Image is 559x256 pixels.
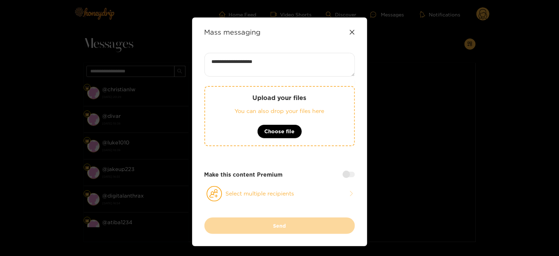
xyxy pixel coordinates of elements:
[219,107,340,115] p: You can also drop your files here
[204,28,261,36] strong: Mass messaging
[204,171,283,179] strong: Make this content Premium
[204,186,355,202] button: Select multiple recipients
[265,127,295,136] span: Choose file
[219,94,340,102] p: Upload your files
[257,125,302,138] button: Choose file
[204,218,355,234] button: Send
